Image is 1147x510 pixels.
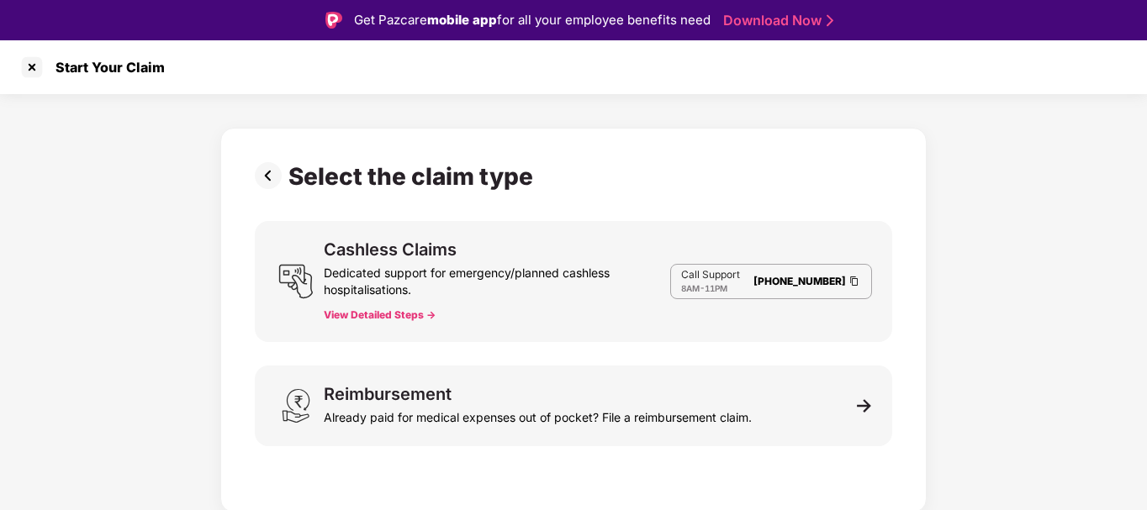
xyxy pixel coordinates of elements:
[827,12,833,29] img: Stroke
[324,402,752,426] div: Already paid for medical expenses out of pocket? File a reimbursement claim.
[324,241,457,258] div: Cashless Claims
[705,283,727,293] span: 11PM
[324,386,452,402] div: Reimbursement
[848,274,861,288] img: Clipboard Icon
[857,398,872,413] img: svg+xml;base64,PHN2ZyB3aWR0aD0iMTEiIGhlaWdodD0iMTEiIHZpZXdCb3g9IjAgMCAxMSAxMSIgZmlsbD0ibm9uZSIgeG...
[753,275,846,287] a: [PHONE_NUMBER]
[324,258,670,298] div: Dedicated support for emergency/planned cashless hospitalisations.
[324,308,436,322] button: View Detailed Steps ->
[255,162,288,189] img: svg+xml;base64,PHN2ZyBpZD0iUHJldi0zMngzMiIgeG1sbnM9Imh0dHA6Ly93d3cudzMub3JnLzIwMDAvc3ZnIiB3aWR0aD...
[681,283,700,293] span: 8AM
[45,59,165,76] div: Start Your Claim
[278,264,314,299] img: svg+xml;base64,PHN2ZyB3aWR0aD0iMjQiIGhlaWdodD0iMjUiIHZpZXdCb3g9IjAgMCAyNCAyNSIgZmlsbD0ibm9uZSIgeG...
[681,281,740,295] div: -
[354,10,711,30] div: Get Pazcare for all your employee benefits need
[681,268,740,281] p: Call Support
[288,162,540,191] div: Select the claim type
[723,12,828,29] a: Download Now
[278,388,314,423] img: svg+xml;base64,PHN2ZyB3aWR0aD0iMjQiIGhlaWdodD0iMzEiIHZpZXdCb3g9IjAgMCAyNCAzMSIgZmlsbD0ibm9uZSIgeG...
[427,12,497,28] strong: mobile app
[325,12,342,29] img: Logo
